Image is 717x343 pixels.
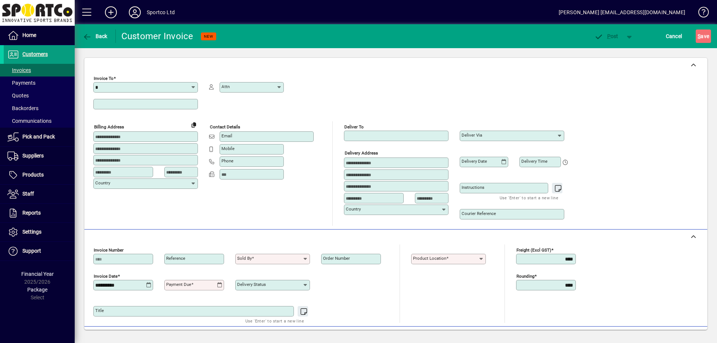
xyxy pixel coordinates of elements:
[559,6,685,18] div: [PERSON_NAME] [EMAIL_ADDRESS][DOMAIN_NAME]
[22,134,55,140] span: Pick and Pack
[99,6,123,19] button: Add
[462,132,482,138] mat-label: Deliver via
[4,115,75,127] a: Communications
[698,30,709,42] span: ave
[7,118,52,124] span: Communications
[237,256,252,261] mat-label: Sold by
[516,274,534,279] mat-label: Rounding
[462,185,484,190] mat-label: Instructions
[462,159,487,164] mat-label: Delivery date
[413,256,446,261] mat-label: Product location
[22,32,36,38] span: Home
[7,93,29,99] span: Quotes
[4,204,75,222] a: Reports
[81,29,109,43] button: Back
[166,256,185,261] mat-label: Reference
[323,256,350,261] mat-label: Order number
[500,193,558,202] mat-hint: Use 'Enter' to start a new line
[4,166,75,184] a: Products
[237,282,266,287] mat-label: Delivery status
[462,211,496,216] mat-label: Courier Reference
[7,67,31,73] span: Invoices
[166,282,191,287] mat-label: Payment due
[4,147,75,165] a: Suppliers
[83,33,108,39] span: Back
[594,33,618,39] span: ost
[95,308,104,313] mat-label: Title
[4,185,75,203] a: Staff
[21,271,54,277] span: Financial Year
[664,29,684,43] button: Cancel
[590,29,622,43] button: Post
[94,274,118,279] mat-label: Invoice date
[607,33,611,39] span: P
[521,159,547,164] mat-label: Delivery time
[4,64,75,77] a: Invoices
[666,30,682,42] span: Cancel
[344,124,364,130] mat-label: Deliver To
[22,172,44,178] span: Products
[4,128,75,146] a: Pick and Pack
[698,33,701,39] span: S
[94,247,124,253] mat-label: Invoice number
[22,229,41,235] span: Settings
[7,105,38,111] span: Backorders
[4,242,75,261] a: Support
[22,51,48,57] span: Customers
[27,287,47,293] span: Package
[4,26,75,45] a: Home
[221,84,230,89] mat-label: Attn
[696,29,711,43] button: Save
[22,248,41,254] span: Support
[22,191,34,197] span: Staff
[22,210,41,216] span: Reports
[123,6,147,19] button: Profile
[245,317,304,325] mat-hint: Use 'Enter' to start a new line
[147,6,175,18] div: Sportco Ltd
[346,206,361,212] mat-label: Country
[121,30,193,42] div: Customer Invoice
[693,1,708,26] a: Knowledge Base
[516,247,551,253] mat-label: Freight (excl GST)
[4,77,75,89] a: Payments
[75,29,116,43] app-page-header-button: Back
[4,102,75,115] a: Backorders
[204,34,213,39] span: NEW
[4,223,75,241] a: Settings
[7,80,35,86] span: Payments
[94,76,114,81] mat-label: Invoice To
[4,89,75,102] a: Quotes
[22,153,44,159] span: Suppliers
